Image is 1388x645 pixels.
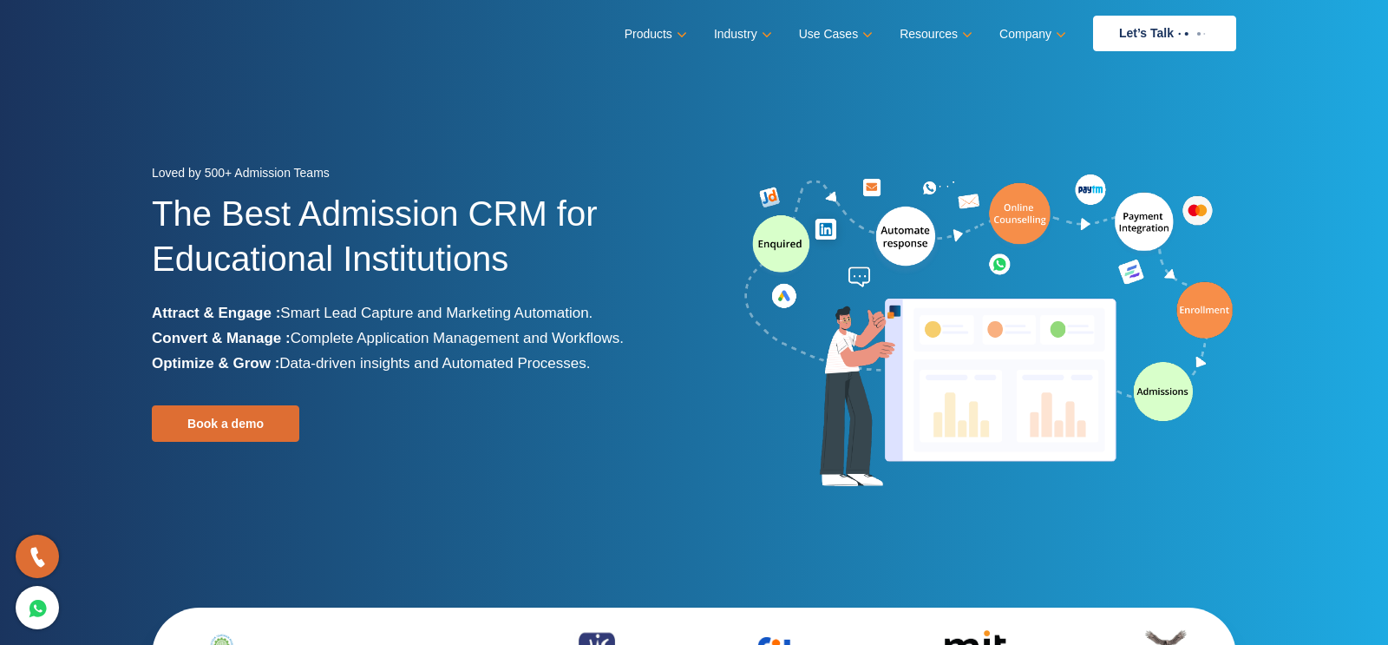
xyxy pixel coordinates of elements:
[1093,16,1236,51] a: Let’s Talk
[280,305,593,321] span: Smart Lead Capture and Marketing Automation.
[152,355,279,372] b: Optimize & Grow :
[152,330,291,346] b: Convert & Manage :
[291,330,624,346] span: Complete Application Management and Workflows.
[999,22,1063,47] a: Company
[900,22,969,47] a: Resources
[714,22,769,47] a: Industry
[152,161,681,191] div: Loved by 500+ Admission Teams
[152,405,299,442] a: Book a demo
[152,305,280,321] b: Attract & Engage :
[625,22,684,47] a: Products
[279,355,590,372] span: Data-driven insights and Automated Processes.
[152,191,681,300] h1: The Best Admission CRM for Educational Institutions
[742,170,1236,494] img: admission-software-home-page-header
[799,22,869,47] a: Use Cases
